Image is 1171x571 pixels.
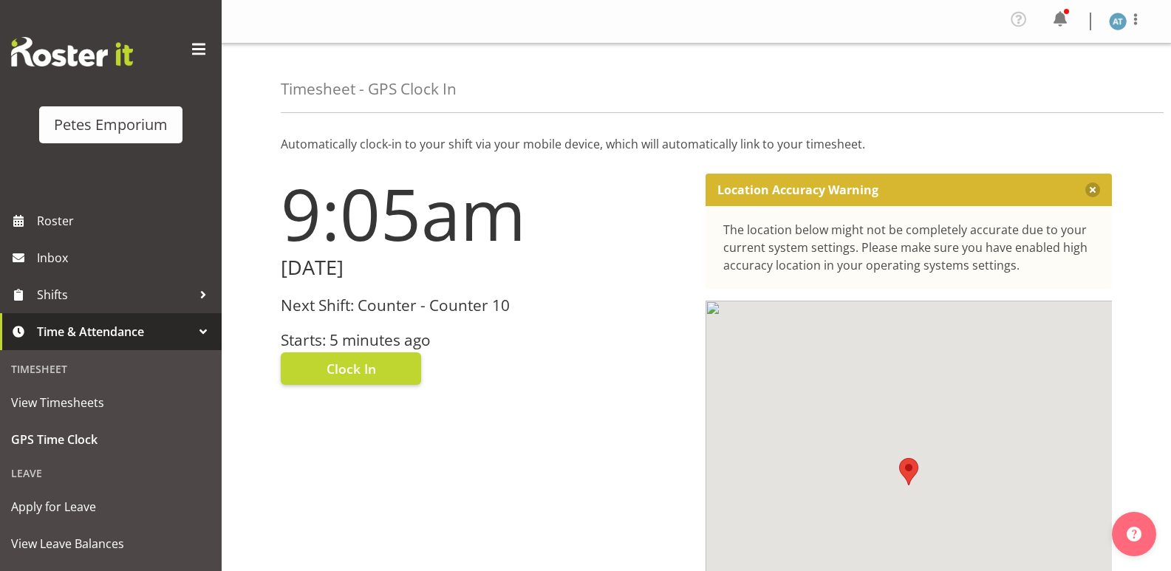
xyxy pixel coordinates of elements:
[717,182,878,197] p: Location Accuracy Warning
[11,533,211,555] span: View Leave Balances
[4,525,218,562] a: View Leave Balances
[281,81,457,98] h4: Timesheet - GPS Clock In
[281,297,688,314] h3: Next Shift: Counter - Counter 10
[723,221,1095,274] div: The location below might not be completely accurate due to your current system settings. Please m...
[4,458,218,488] div: Leave
[37,210,214,232] span: Roster
[281,135,1112,153] p: Automatically clock-in to your shift via your mobile device, which will automatically link to you...
[11,428,211,451] span: GPS Time Clock
[11,37,133,66] img: Rosterit website logo
[4,384,218,421] a: View Timesheets
[37,321,192,343] span: Time & Attendance
[37,284,192,306] span: Shifts
[281,174,688,253] h1: 9:05am
[37,247,214,269] span: Inbox
[281,332,688,349] h3: Starts: 5 minutes ago
[327,359,376,378] span: Clock In
[11,392,211,414] span: View Timesheets
[4,354,218,384] div: Timesheet
[4,488,218,525] a: Apply for Leave
[11,496,211,518] span: Apply for Leave
[1085,182,1100,197] button: Close message
[4,421,218,458] a: GPS Time Clock
[281,256,688,279] h2: [DATE]
[1109,13,1127,30] img: alex-micheal-taniwha5364.jpg
[1127,527,1141,541] img: help-xxl-2.png
[281,352,421,385] button: Clock In
[54,114,168,136] div: Petes Emporium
